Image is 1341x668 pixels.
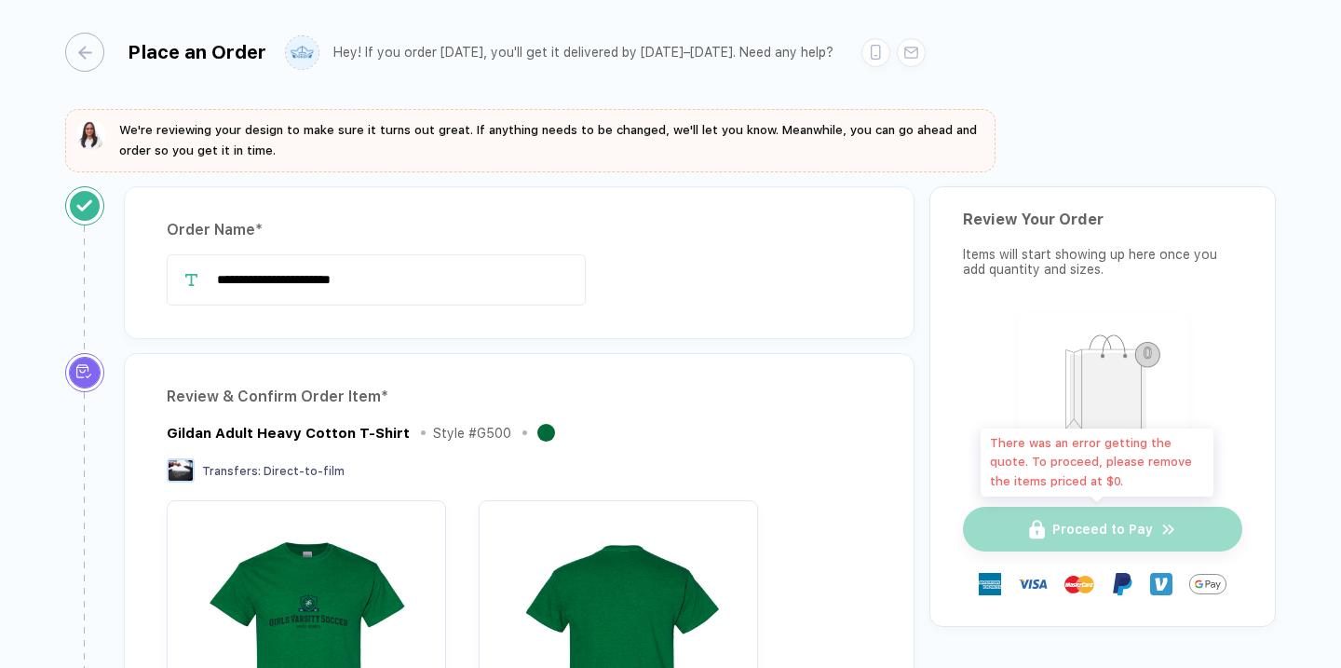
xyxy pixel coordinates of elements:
[167,215,872,245] div: Order Name
[167,458,195,483] img: Transfers
[1026,322,1180,457] img: shopping_bag.png
[76,120,106,150] img: sophie
[119,123,977,157] span: We're reviewing your design to make sure it turns out great. If anything needs to be changed, we'...
[333,45,833,61] div: Hey! If you order [DATE], you'll get it delivered by [DATE]–[DATE]. Need any help?
[128,41,266,63] div: Place an Order
[1064,569,1094,599] img: master-card
[76,120,984,161] button: We're reviewing your design to make sure it turns out great. If anything needs to be changed, we'...
[202,465,261,478] span: Transfers :
[981,429,1213,497] div: There was an error getting the quote. To proceed, please remove the items priced at $0.
[963,247,1242,277] div: Items will start showing up here once you add quantity and sizes.
[167,425,410,442] div: Gildan Adult Heavy Cotton T-Shirt
[1189,566,1226,603] img: GPay
[963,211,1242,228] div: Review Your Order
[979,573,1001,595] img: express
[286,36,318,69] img: user profile
[433,426,511,441] div: Style # G500
[1150,573,1172,595] img: Venmo
[264,465,345,478] span: Direct-to-film
[1018,569,1048,599] img: visa
[167,382,872,412] div: Review & Confirm Order Item
[1111,573,1133,595] img: Paypal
